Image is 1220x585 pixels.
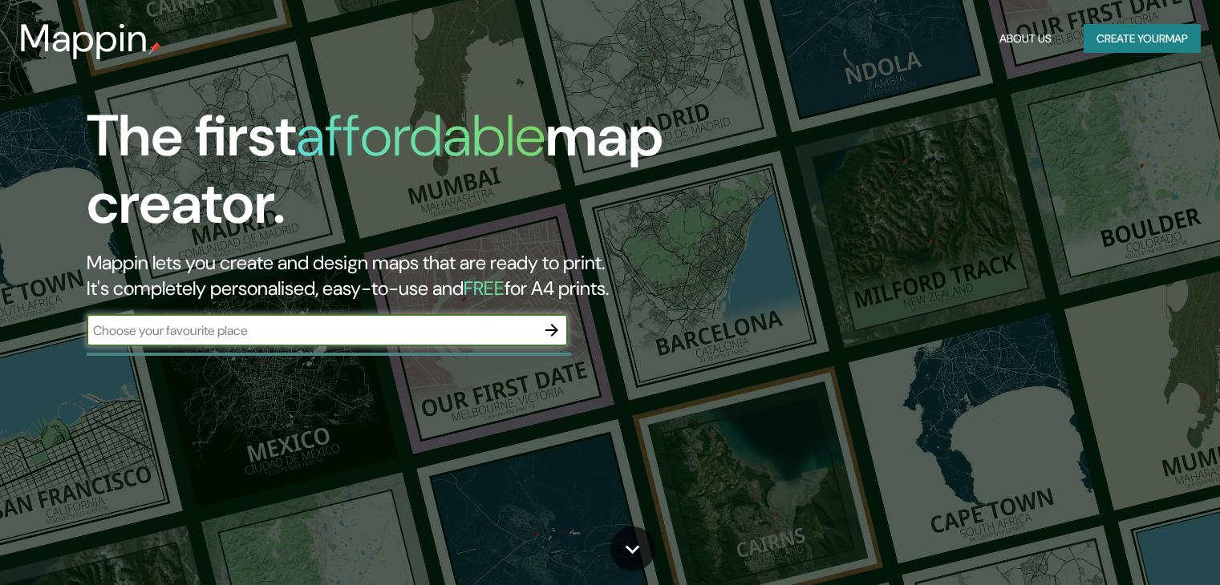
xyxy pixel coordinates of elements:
h5: FREE [464,276,505,301]
h2: Mappin lets you create and design maps that are ready to print. It's completely personalised, eas... [87,250,697,301]
button: Create yourmap [1084,24,1201,54]
input: Choose your favourite place [87,321,536,340]
h1: affordable [296,99,545,173]
button: About Us [993,24,1058,54]
h1: The first map creator. [87,103,697,250]
img: mappin-pin [148,42,161,54]
h3: Mappin [19,16,148,61]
